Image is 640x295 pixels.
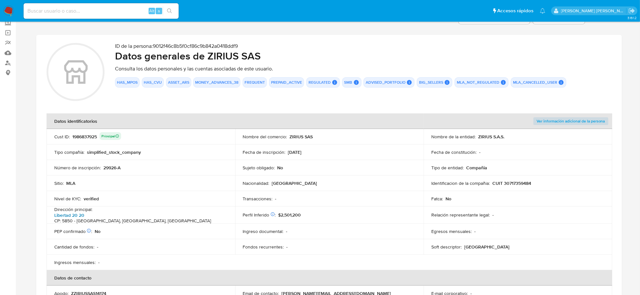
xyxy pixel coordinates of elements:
[627,15,637,20] span: 3.161.2
[158,8,160,14] span: s
[628,7,635,14] a: Salir
[561,8,626,14] p: mayra.pernia@mercadolibre.com
[540,8,545,14] a: Notificaciones
[24,7,179,15] input: Buscar usuario o caso...
[163,6,176,16] button: search-icon
[149,8,154,14] span: Alt
[497,7,533,14] span: Accesos rápidos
